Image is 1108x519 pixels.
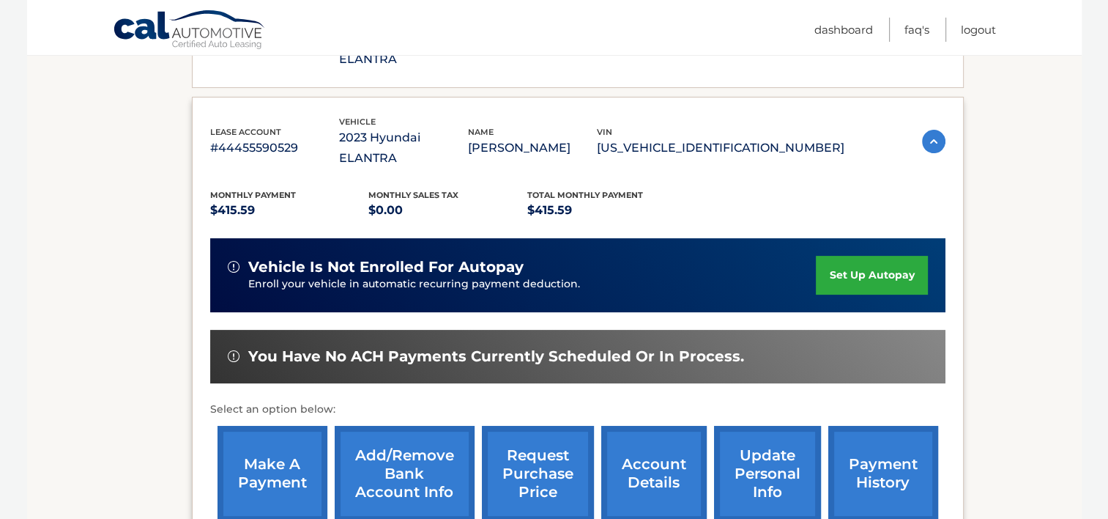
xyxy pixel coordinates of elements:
a: Logout [961,18,996,42]
p: [US_VEHICLE_IDENTIFICATION_NUMBER] [597,138,844,158]
p: Select an option below: [210,401,945,419]
a: set up autopay [816,256,927,295]
span: name [468,127,494,137]
img: alert-white.svg [228,261,239,273]
a: FAQ's [904,18,929,42]
span: You have no ACH payments currently scheduled or in process. [248,347,744,366]
span: vin [597,127,612,137]
span: Monthly Payment [210,190,296,200]
span: Monthly sales Tax [368,190,458,200]
span: vehicle [339,117,376,127]
p: Enroll your vehicle in automatic recurring payment deduction. [248,276,817,292]
span: vehicle is not enrolled for autopay [248,258,524,276]
img: accordion-active.svg [922,130,945,153]
p: #44455590529 [210,138,339,158]
p: [PERSON_NAME] [468,138,597,158]
img: alert-white.svg [228,350,239,362]
p: $415.59 [210,200,369,221]
a: Dashboard [814,18,873,42]
span: Total Monthly Payment [527,190,643,200]
p: $0.00 [368,200,527,221]
p: $415.59 [527,200,686,221]
p: 2023 Hyundai ELANTRA [339,128,468,169]
a: Cal Automotive [113,10,267,52]
span: lease account [210,127,281,137]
